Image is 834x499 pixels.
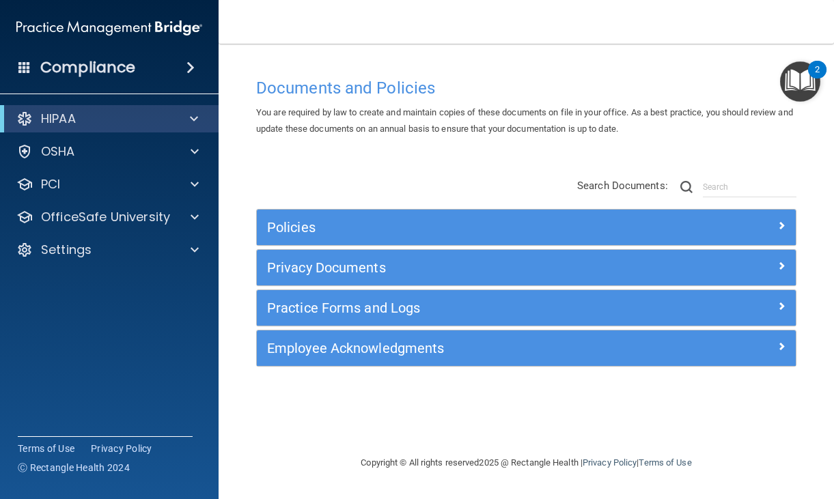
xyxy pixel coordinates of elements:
a: HIPAA [16,111,198,127]
iframe: Drift Widget Chat Controller [598,408,818,463]
img: ic-search.3b580494.png [680,181,693,193]
p: PCI [41,176,60,193]
span: You are required by law to create and maintain copies of these documents on file in your office. ... [256,107,793,134]
input: Search [703,177,796,197]
button: Open Resource Center, 2 new notifications [780,61,820,102]
p: HIPAA [41,111,76,127]
a: Privacy Policy [91,442,152,455]
a: Terms of Use [18,442,74,455]
h5: Privacy Documents [267,260,651,275]
a: Settings [16,242,199,258]
p: Settings [41,242,92,258]
p: OfficeSafe University [41,209,170,225]
a: Employee Acknowledgments [267,337,786,359]
img: PMB logo [16,14,202,42]
h4: Documents and Policies [256,79,796,97]
a: Privacy Policy [583,457,637,468]
span: Ⓒ Rectangle Health 2024 [18,461,130,474]
h5: Employee Acknowledgments [267,341,651,356]
h5: Practice Forms and Logs [267,300,651,315]
a: Practice Forms and Logs [267,297,786,319]
h4: Compliance [40,58,135,77]
p: OSHA [41,143,75,160]
div: 2 [815,70,820,87]
h5: Policies [267,220,651,235]
a: PCI [16,176,199,193]
span: Search Documents: [577,180,668,192]
a: Privacy Documents [267,257,786,279]
div: Copyright © All rights reserved 2025 @ Rectangle Health | | [277,441,776,485]
a: OfficeSafe University [16,209,199,225]
a: Policies [267,216,786,238]
a: OSHA [16,143,199,160]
